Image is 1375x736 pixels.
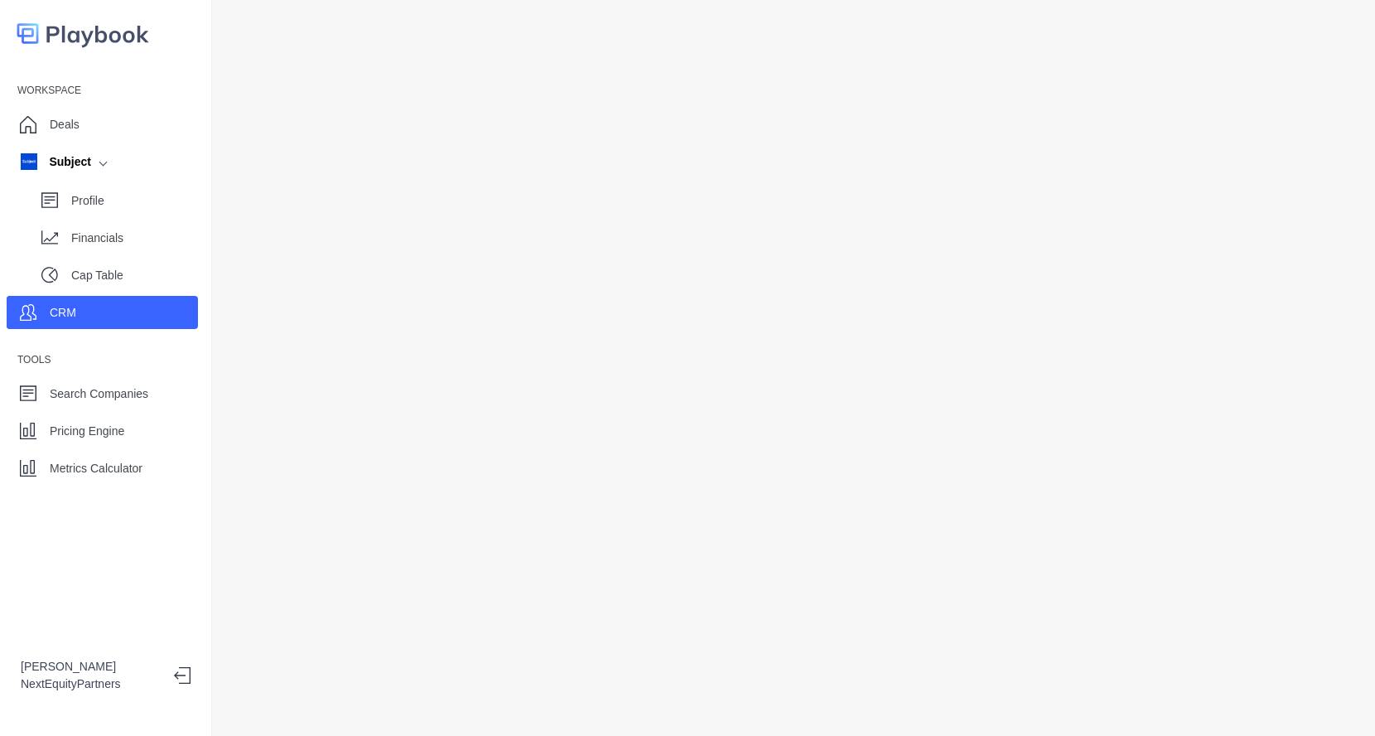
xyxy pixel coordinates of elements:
img: company image [21,153,37,170]
p: NextEquityPartners [21,675,161,693]
p: Profile [71,192,198,210]
p: Pricing Engine [50,423,124,440]
p: CRM [50,304,76,322]
p: [PERSON_NAME] [21,658,161,675]
iframe: CRM Dashboard [239,17,1348,719]
p: Search Companies [50,385,148,403]
p: Financials [71,230,198,247]
img: logo-colored [17,17,149,51]
p: Metrics Calculator [50,460,142,477]
p: Cap Table [71,267,198,284]
div: Subject [21,153,91,171]
p: Deals [50,116,80,133]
